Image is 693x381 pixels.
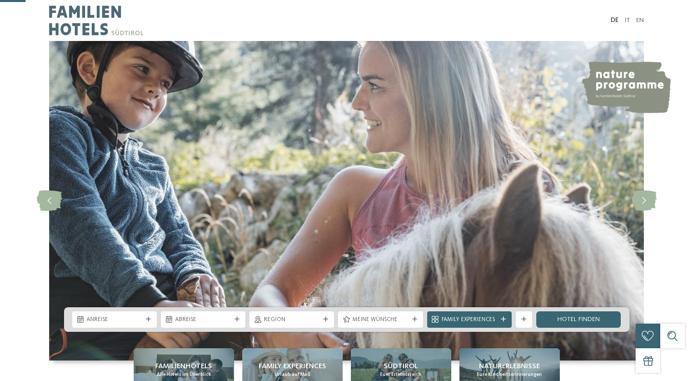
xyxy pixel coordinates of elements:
span: Abreise [175,316,231,324]
span: Naturerlebnisse [479,361,540,371]
a: DE [611,17,619,24]
span: Anreise [87,316,142,324]
img: nature programme by Familienhotels Südtirol [581,61,671,113]
span: Südtirol [384,361,418,371]
a: IT [625,17,630,24]
a: EN [636,17,644,24]
span: Family Experiences [259,361,326,371]
span: Region [264,316,320,324]
span: Meine Wünsche [352,316,408,324]
img: Familienhotels Südtirol: The happy family places [49,41,644,361]
span: Urlaub auf Maß [275,371,310,378]
span: Familienhotels [155,361,212,371]
span: Eure Kindheitserinnerungen [477,371,542,378]
span: Alle Hotels im Überblick [157,371,211,378]
a: Hotel finden [536,311,621,328]
span: Family Experiences [442,316,497,324]
span: Euer Erlebnisreich [380,371,422,378]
